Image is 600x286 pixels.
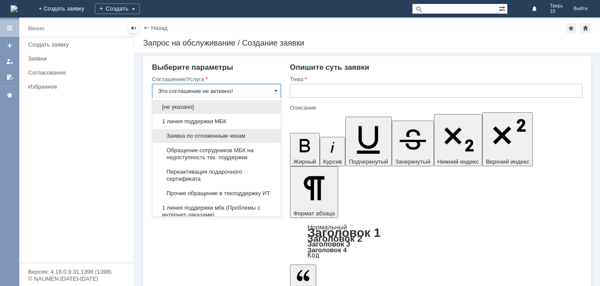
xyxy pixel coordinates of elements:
[437,158,479,165] span: Нижний индекс
[290,224,582,258] div: Формат абзаца
[25,38,132,51] a: Создать заявку
[158,168,275,182] span: Переактивация подарочного сертификата
[25,52,132,65] a: Заявки
[550,4,563,9] span: Тверь
[25,66,132,79] a: Согласования
[349,158,388,165] span: Подчеркнутый
[345,117,391,166] button: Подчеркнутый
[290,105,581,111] div: Описание
[3,70,17,84] a: Мои согласования
[323,158,342,165] span: Курсив
[151,25,167,31] a: Назад
[11,5,18,12] a: Перейти на домашнюю страницу
[290,166,338,218] button: Формат абзаца
[320,137,346,166] button: Курсив
[290,63,369,71] span: Опишите суть заявки
[392,121,434,166] button: Зачеркнутый
[152,76,279,82] div: Соглашение/Услуга
[158,147,275,161] span: Обращение сотрудников МБК на недоступность тех. поддержки
[290,76,581,82] div: Тема
[307,233,362,243] a: Заголовок 2
[293,210,335,217] span: Формат абзаца
[28,269,125,275] div: Версия: 4.18.0.9.31.1398 (1398)
[580,23,591,33] div: Сделать домашней страницей
[3,39,17,53] a: Создать заявку
[482,112,533,166] button: Верхний индекс
[395,158,430,165] span: Зачеркнутый
[11,5,18,12] img: logo
[158,104,275,111] span: [не указано]
[566,23,576,33] div: Добавить в избранное
[95,4,140,14] div: Создать
[307,246,347,254] a: Заголовок 4
[499,4,507,12] span: Расширенный поиск
[152,63,233,71] span: Выберите параметры
[158,204,275,218] span: 1 линия поддержки мбк (Проблемы с интернет-заказами)
[307,223,347,231] a: Нормальный
[158,118,275,125] span: 1 линия поддержки МБК
[28,23,44,34] div: Меню
[293,158,316,165] span: Жирный
[28,276,125,282] div: © NAUMEN [DATE]-[DATE]
[28,69,128,76] div: Согласования
[486,158,529,165] span: Верхний индекс
[307,226,381,240] a: Заголовок 1
[290,133,320,166] button: Жирный
[550,9,563,14] span: 10
[143,39,591,47] div: Запрос на обслуживание / Создание заявки
[434,114,483,166] button: Нижний индекс
[158,132,275,139] span: Заявка по отложенным чекам
[128,23,139,33] div: Скрыть меню
[3,54,17,68] a: Мои заявки
[28,83,119,90] div: Избранное
[307,240,350,248] a: Заголовок 3
[28,55,128,62] div: Заявки
[307,251,319,259] a: Код
[158,190,275,197] span: Прочие обращение в техподдержку ИТ
[28,41,128,48] div: Создать заявку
